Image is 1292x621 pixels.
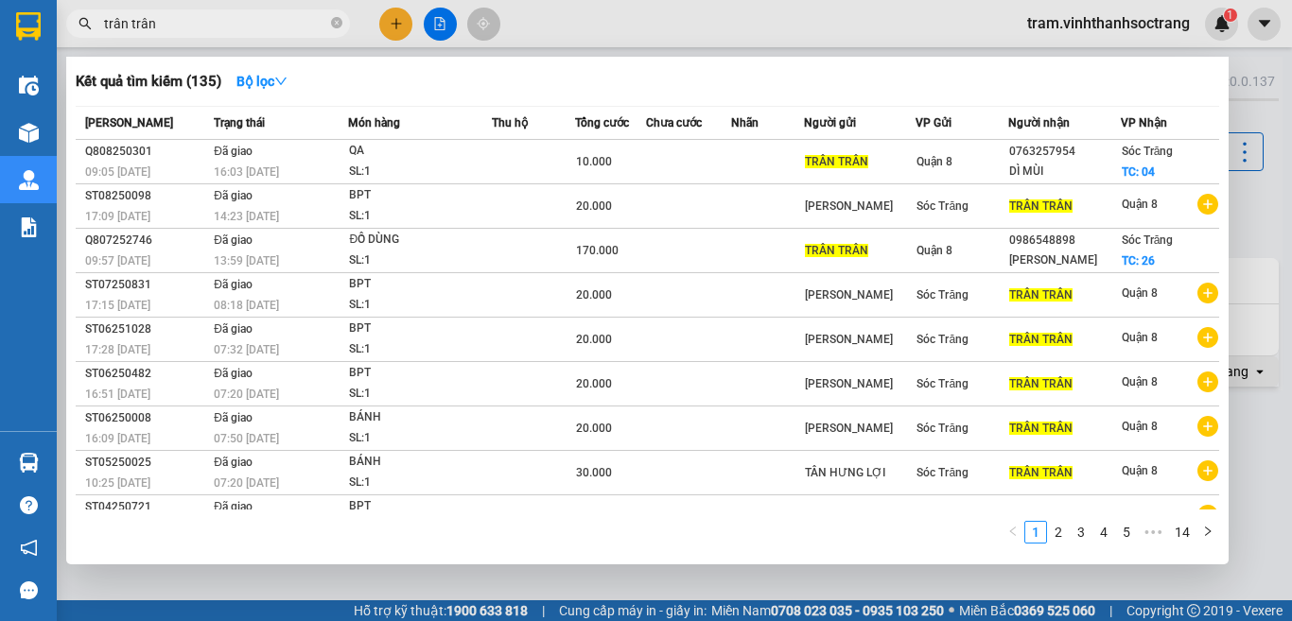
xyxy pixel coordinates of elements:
[20,539,38,557] span: notification
[1009,422,1073,435] span: TRÂN TRÂN
[1009,199,1073,213] span: TRÂN TRÂN
[804,116,856,129] span: Người gửi
[1008,116,1070,129] span: Người nhận
[349,384,491,405] div: SL: 1
[1009,377,1073,390] span: TRÂN TRÂN
[1197,416,1218,437] span: plus-circle
[1093,522,1114,543] a: 4
[1009,333,1073,346] span: TRÂN TRÂN
[917,422,969,435] span: Sóc Trăng
[214,278,253,291] span: Đã giao
[1122,464,1158,477] span: Quận 8
[85,210,150,223] span: 17:09 [DATE]
[1122,233,1174,247] span: Sóc Trăng
[19,453,39,473] img: warehouse-icon
[85,186,208,206] div: ST08250098
[79,17,92,30] span: search
[104,13,327,34] input: Tìm tên, số ĐT hoặc mã đơn
[76,72,221,92] h3: Kết quả tìm kiếm ( 135 )
[916,116,952,129] span: VP Gửi
[19,76,39,95] img: warehouse-icon
[214,210,279,223] span: 14:23 [DATE]
[85,142,208,162] div: Q808250301
[805,244,868,257] span: TRÂN TRÂN
[85,275,208,295] div: ST07250831
[1002,521,1024,543] li: Previous Page
[917,377,969,390] span: Sóc Trăng
[1122,198,1158,211] span: Quận 8
[214,476,279,490] span: 07:20 [DATE]
[1122,254,1155,267] span: TC: 26
[1169,522,1196,543] a: 14
[85,364,208,384] div: ST06250482
[349,230,491,250] div: ĐỒ DÙNG
[1197,371,1218,392] span: plus-circle
[1009,142,1119,162] div: 0763257954
[646,116,702,129] span: Chưa cước
[349,339,491,360] div: SL: 1
[1048,522,1069,543] a: 2
[348,116,400,129] span: Món hàng
[1025,522,1046,543] a: 1
[1138,521,1168,543] span: •••
[576,422,612,435] span: 20.000
[349,250,491,271] div: SL: 1
[1122,420,1158,433] span: Quận 8
[221,66,303,96] button: Bộ lọcdown
[85,388,150,401] span: 16:51 [DATE]
[1197,505,1218,526] span: plus-circle
[331,15,342,33] span: close-circle
[214,411,253,424] span: Đã giao
[576,155,612,168] span: 10.000
[576,466,612,479] span: 30.000
[85,116,173,129] span: [PERSON_NAME]
[576,244,619,257] span: 170.000
[349,428,491,449] div: SL: 1
[349,363,491,384] div: BPT
[274,75,288,88] span: down
[349,274,491,295] div: BPT
[805,197,915,216] div: [PERSON_NAME]
[214,189,253,202] span: Đã giao
[349,452,491,473] div: BÁNH
[1138,521,1168,543] li: Next 5 Pages
[85,343,150,356] span: 17:28 [DATE]
[1122,145,1174,158] span: Sóc Trăng
[1116,522,1137,543] a: 5
[1009,466,1073,479] span: TRÂN TRÂN
[917,466,969,479] span: Sóc Trăng
[214,165,279,179] span: 16:03 [DATE]
[1196,521,1219,543] li: Next Page
[349,496,491,517] div: BPT
[805,374,915,394] div: [PERSON_NAME]
[805,155,868,168] span: TRÂN TRÂN
[214,500,253,513] span: Đã giao
[85,299,150,312] span: 17:15 [DATE]
[1009,231,1119,250] div: 0986548898
[214,322,253,336] span: Đã giao
[1122,165,1155,179] span: TC: 04
[575,116,629,129] span: Tổng cước
[1047,521,1070,543] li: 2
[805,285,915,305] div: [PERSON_NAME]
[917,199,969,213] span: Sóc Trăng
[1092,521,1115,543] li: 4
[349,141,491,162] div: QA
[1070,521,1092,543] li: 3
[1197,194,1218,215] span: plus-circle
[85,432,150,445] span: 16:09 [DATE]
[349,407,491,428] div: BÁNH
[1197,460,1218,481] span: plus-circle
[1197,283,1218,303] span: plus-circle
[576,377,612,390] span: 20.000
[20,496,38,514] span: question-circle
[1122,509,1158,522] span: Quận 8
[349,319,491,339] div: BPT
[85,165,150,179] span: 09:05 [DATE]
[19,170,39,190] img: warehouse-icon
[214,367,253,380] span: Đã giao
[1122,375,1158,388] span: Quận 8
[1122,331,1158,344] span: Quận 8
[214,388,279,401] span: 07:20 [DATE]
[214,343,279,356] span: 07:32 [DATE]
